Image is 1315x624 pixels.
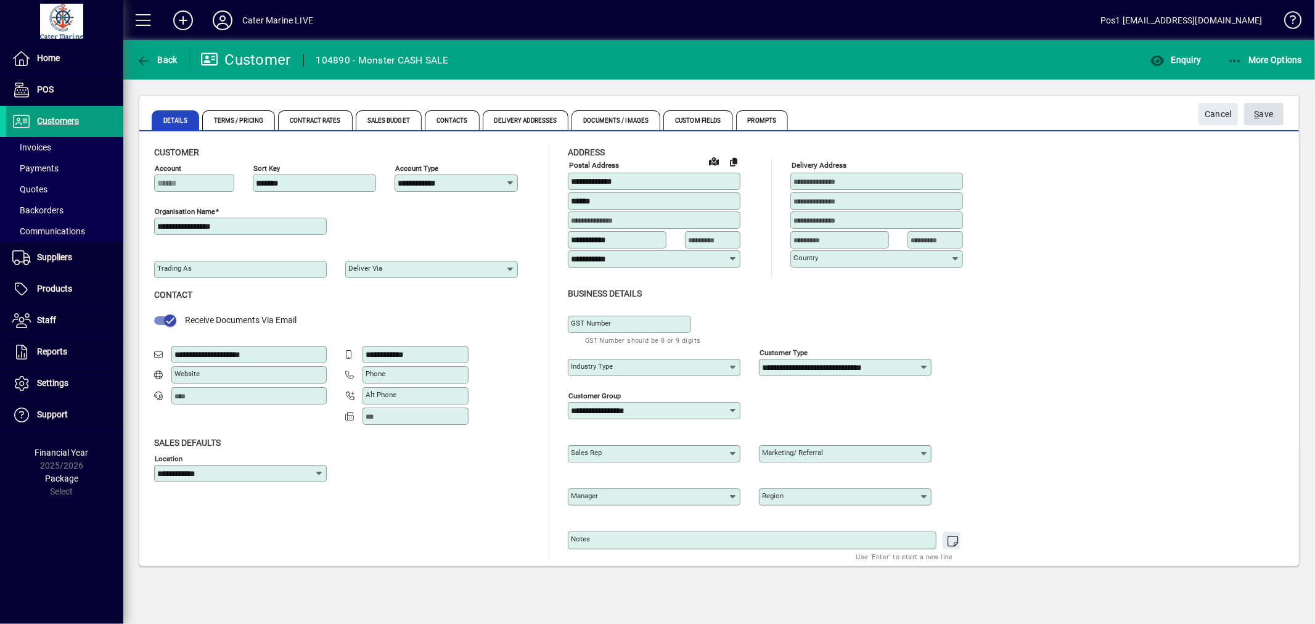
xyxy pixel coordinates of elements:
mat-label: Region [762,491,784,500]
span: Home [37,53,60,63]
a: Communications [6,221,123,242]
mat-label: Manager [571,491,598,500]
a: Home [6,43,123,74]
span: Customers [37,116,79,126]
span: Enquiry [1150,55,1201,65]
a: Payments [6,158,123,179]
span: Products [37,284,72,294]
span: Settings [37,378,68,388]
button: Copy to Delivery address [724,152,744,171]
mat-label: Deliver via [348,264,382,273]
span: Sales defaults [154,438,221,448]
span: Receive Documents Via Email [185,315,297,325]
span: Payments [12,163,59,173]
span: Business details [568,289,642,298]
a: Settings [6,368,123,399]
span: Custom Fields [663,110,732,130]
span: Contact [154,290,192,300]
mat-label: Account Type [395,164,438,173]
button: Add [163,9,203,31]
span: POS [37,84,54,94]
span: Details [152,110,199,130]
span: Terms / Pricing [202,110,276,130]
span: Back [136,55,178,65]
button: Profile [203,9,242,31]
a: POS [6,75,123,105]
div: Pos1 [EMAIL_ADDRESS][DOMAIN_NAME] [1100,10,1263,30]
button: Save [1244,103,1284,125]
mat-label: Account [155,164,181,173]
span: Backorders [12,205,63,215]
a: Reports [6,337,123,367]
span: Quotes [12,184,47,194]
mat-label: GST Number [571,319,611,327]
mat-label: Customer group [568,391,621,400]
mat-label: Notes [571,535,590,543]
mat-label: Phone [366,369,385,378]
a: Invoices [6,137,123,158]
span: Customer [154,147,199,157]
mat-hint: GST Number should be 8 or 9 digits [585,333,701,347]
a: Knowledge Base [1275,2,1300,43]
mat-hint: Use 'Enter' to start a new line [856,549,953,564]
a: Staff [6,305,123,336]
div: 104890 - Monster CASH SALE [316,51,449,70]
button: Back [133,49,181,71]
mat-label: Sales rep [571,448,602,457]
span: Sales Budget [356,110,422,130]
span: ave [1255,104,1274,125]
button: Enquiry [1147,49,1204,71]
span: S [1255,109,1260,119]
button: More Options [1224,49,1306,71]
mat-label: Website [174,369,200,378]
span: Contract Rates [278,110,352,130]
span: Financial Year [35,448,89,458]
span: More Options [1227,55,1303,65]
a: Suppliers [6,242,123,273]
mat-label: Alt Phone [366,390,396,399]
mat-label: Sort key [253,164,280,173]
span: Invoices [12,142,51,152]
mat-label: Customer type [760,348,808,356]
span: Contacts [425,110,480,130]
mat-label: Marketing/ Referral [762,448,823,457]
span: Package [45,474,78,483]
span: Prompts [736,110,789,130]
mat-label: Industry type [571,362,613,371]
mat-label: Organisation name [155,207,215,216]
span: Reports [37,347,67,356]
span: Documents / Images [571,110,660,130]
span: Cancel [1205,104,1232,125]
button: Cancel [1198,103,1238,125]
a: Quotes [6,179,123,200]
mat-label: Country [793,253,818,262]
mat-label: Location [155,454,182,462]
span: Support [37,409,68,419]
a: Backorders [6,200,123,221]
span: Address [568,147,605,157]
span: Staff [37,315,56,325]
mat-label: Trading as [157,264,192,273]
a: View on map [704,151,724,171]
a: Support [6,400,123,430]
div: Cater Marine LIVE [242,10,313,30]
div: Customer [200,50,291,70]
span: Communications [12,226,85,236]
app-page-header-button: Back [123,49,191,71]
a: Products [6,274,123,305]
span: Suppliers [37,252,72,262]
span: Delivery Addresses [483,110,569,130]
